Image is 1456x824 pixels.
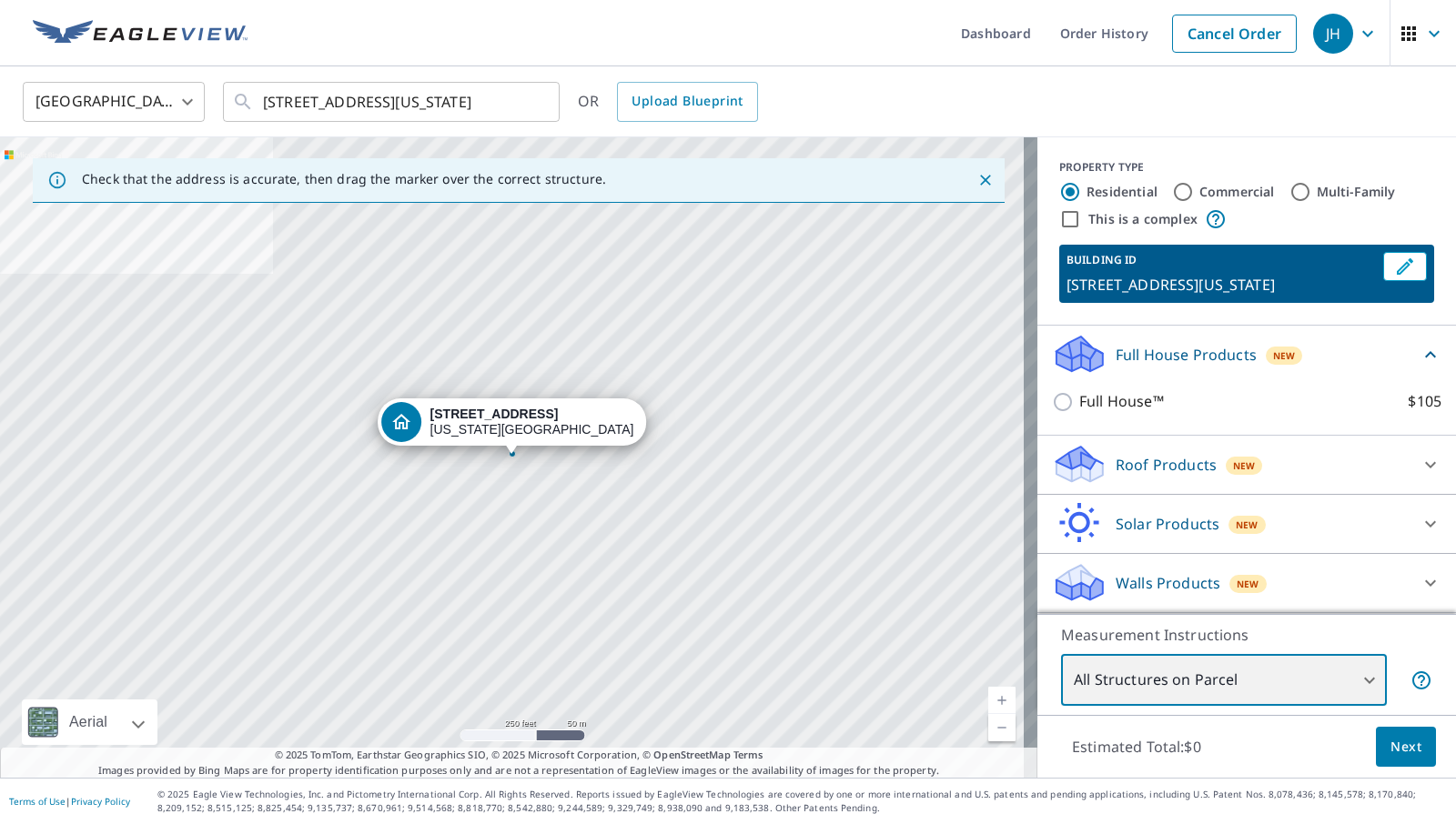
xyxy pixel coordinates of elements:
[988,714,1016,741] a: Current Level 17, Zoom Out
[275,748,763,763] span: © 2025 TomTom, Earthstar Geographics SIO, © 2025 Microsoft Corporation, ©
[1273,348,1296,363] span: New
[1052,333,1441,376] div: Full House ProductsNew
[1067,274,1376,296] p: [STREET_ADDRESS][US_STATE]
[578,82,758,122] div: OR
[64,699,113,745] div: Aerial
[378,398,647,455] div: Dropped pin, building 1, Residential property, 3245 Montebello Dr W Colorado Springs, CO 80918
[1172,15,1297,53] a: Cancel Order
[1087,183,1158,201] label: Residential
[1088,210,1198,228] label: This is a complex
[71,795,130,808] a: Privacy Policy
[1237,577,1259,591] span: New
[1116,344,1257,366] p: Full House Products
[33,20,248,47] img: EV Logo
[23,76,205,127] div: [GEOGRAPHIC_DATA]
[1052,502,1441,546] div: Solar ProductsNew
[22,699,157,745] div: Aerial
[9,796,130,807] p: |
[1408,390,1441,413] p: $105
[1199,183,1275,201] label: Commercial
[1317,183,1396,201] label: Multi-Family
[1079,390,1164,413] p: Full House™
[1313,14,1353,54] div: JH
[1390,736,1421,759] span: Next
[9,795,66,808] a: Terms of Use
[430,407,559,421] strong: [STREET_ADDRESS]
[1383,252,1427,281] button: Edit building 1
[988,687,1016,714] a: Current Level 17, Zoom In
[1116,572,1220,594] p: Walls Products
[263,76,522,127] input: Search by address or latitude-longitude
[1116,513,1219,535] p: Solar Products
[157,788,1447,815] p: © 2025 Eagle View Technologies, Inc. and Pictometry International Corp. All Rights Reserved. Repo...
[1233,458,1256,473] span: New
[82,171,606,187] p: Check that the address is accurate, then drag the marker over the correct structure.
[1067,252,1137,267] p: BUILDING ID
[632,90,743,113] span: Upload Blueprint
[974,168,997,192] button: Close
[1410,669,1432,691] span: Your report will include each building or structure inside the parcel boundary. In some cases, du...
[1376,727,1436,768] button: Next
[733,748,763,761] a: Terms
[1061,624,1432,646] p: Measurement Instructions
[430,407,634,437] div: [US_STATE][GEOGRAPHIC_DATA]
[1052,443,1441,487] div: Roof ProductsNew
[1061,655,1387,706] div: All Structures on Parcel
[1236,518,1259,532] span: New
[1057,727,1216,767] p: Estimated Total: $0
[653,748,730,761] a: OpenStreetMap
[1116,454,1217,476] p: Roof Products
[1052,561,1441,605] div: Walls ProductsNew
[617,82,757,122] a: Upload Blueprint
[1059,159,1434,176] div: PROPERTY TYPE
